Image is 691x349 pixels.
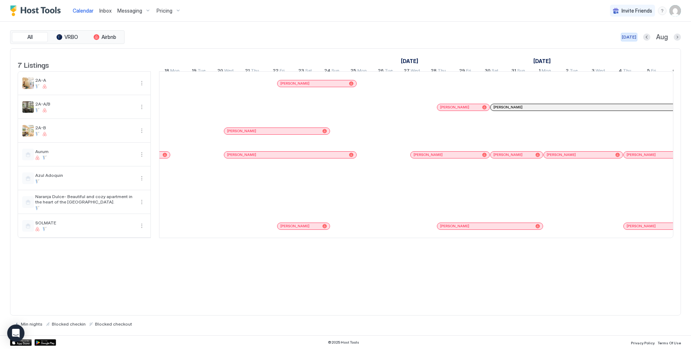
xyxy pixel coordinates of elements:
a: August 3, 2025 [399,56,420,66]
span: Wed [596,68,605,75]
span: Thu [623,68,631,75]
span: Aug [656,33,668,41]
span: Thu [438,68,446,75]
a: September 4, 2025 [617,66,633,77]
button: More options [137,103,146,111]
span: 2A-A/B [35,101,135,107]
span: [PERSON_NAME] [280,224,310,228]
a: August 26, 2025 [376,66,394,77]
button: More options [137,79,146,88]
span: 19 [192,68,197,75]
span: 22 [273,68,279,75]
button: [DATE] [621,33,637,41]
span: Blocked checkin [52,321,86,327]
span: Airbnb [101,34,116,40]
div: Open Intercom Messenger [7,325,24,342]
a: August 24, 2025 [322,66,341,77]
span: Mon [170,68,180,75]
span: Azul Adoquin [35,173,135,178]
a: Privacy Policy [631,339,655,346]
button: More options [137,198,146,206]
span: [PERSON_NAME] [440,224,469,228]
a: August 27, 2025 [402,66,422,77]
span: 6 [673,68,676,75]
span: Calendar [73,8,94,14]
span: Terms Of Use [658,341,681,345]
span: 7 Listings [18,59,49,70]
button: All [12,32,48,42]
span: Mon [357,68,367,75]
div: listing image [22,101,34,113]
div: menu [137,174,146,183]
a: August 21, 2025 [243,66,261,77]
span: [PERSON_NAME] [547,152,576,157]
button: Airbnb [87,32,123,42]
div: menu [137,79,146,88]
span: [PERSON_NAME] [227,129,256,133]
a: August 19, 2025 [190,66,207,77]
span: [PERSON_NAME] [227,152,256,157]
a: September 3, 2025 [590,66,607,77]
div: listing image [22,77,34,89]
a: Calendar [73,7,94,14]
span: Aurum [35,149,135,154]
span: Inbox [99,8,112,14]
button: Next month [674,33,681,41]
span: [PERSON_NAME] [440,105,469,109]
a: August 23, 2025 [297,66,314,77]
div: menu [137,198,146,206]
button: More options [137,150,146,159]
a: August 29, 2025 [457,66,473,77]
div: menu [137,150,146,159]
span: 21 [245,68,250,75]
span: Fri [280,68,285,75]
div: menu [658,6,667,15]
button: VRBO [49,32,85,42]
span: VRBO [64,34,78,40]
span: Mon [542,68,551,75]
span: 5 [647,68,650,75]
a: App Store [10,339,32,346]
span: [PERSON_NAME] [493,152,523,157]
span: Thu [251,68,259,75]
span: Pricing [157,8,172,14]
span: 1 [539,68,541,75]
span: Naranja Dulce- Beautiful and cozy apartment in the heart of the [GEOGRAPHIC_DATA]. [35,194,135,205]
span: Sun [517,68,525,75]
span: 29 [459,68,465,75]
span: 18 [164,68,169,75]
span: [PERSON_NAME] [627,152,656,157]
span: [PERSON_NAME] [627,224,656,228]
span: Sun [331,68,339,75]
a: August 30, 2025 [483,66,500,77]
a: Host Tools Logo [10,5,64,16]
span: Fri [651,68,656,75]
span: 3 [592,68,595,75]
span: 23 [298,68,304,75]
a: September 2, 2025 [564,66,579,77]
span: Tue [198,68,206,75]
span: 25 [351,68,356,75]
span: 24 [324,68,330,75]
span: Invite Friends [622,8,652,14]
button: More options [137,174,146,183]
button: More options [137,222,146,230]
span: [PERSON_NAME] [493,105,523,109]
a: Inbox [99,7,112,14]
span: 2 [566,68,569,75]
button: Previous month [643,33,650,41]
span: 2A-B [35,125,135,130]
span: Wed [224,68,234,75]
span: Tue [570,68,578,75]
a: Google Play Store [35,339,56,346]
a: August 20, 2025 [216,66,235,77]
div: tab-group [10,30,125,44]
span: 4 [619,68,622,75]
div: menu [137,222,146,230]
a: August 18, 2025 [163,66,181,77]
span: 20 [217,68,223,75]
span: Blocked checkout [95,321,132,327]
a: September 6, 2025 [671,66,685,77]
